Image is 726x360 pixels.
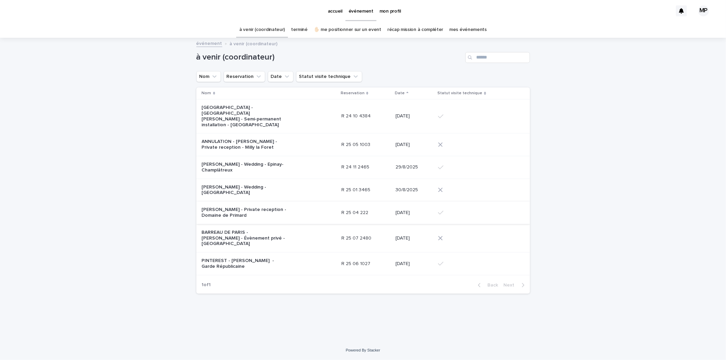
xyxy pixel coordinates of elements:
[396,261,433,267] p: [DATE]
[14,4,80,18] img: Ls34BcGeRexTGTNfXpUC
[202,139,287,150] p: ANNULATION - [PERSON_NAME] - Private reception - Milly la Foret
[346,348,380,352] a: Powered By Stacker
[396,164,433,170] p: 29/8/2025
[314,22,381,38] a: ✋🏻 me positionner sur un event
[202,207,287,218] p: [PERSON_NAME] - Private reception - Domaine de Primard
[698,5,709,16] div: MP
[396,187,433,193] p: 30/8/2025
[341,163,371,170] p: R 24 11 2465
[291,22,308,38] a: terminé
[341,141,372,148] p: R 25 05 1003
[196,52,463,62] h1: à venir (coordinateur)
[268,71,293,82] button: Date
[196,71,221,82] button: Nom
[196,224,530,252] tr: BARREAU DE PARIS - [PERSON_NAME] - Évènement privé - [GEOGRAPHIC_DATA]R 25 07 2480R 25 07 2480 [D...
[341,209,370,216] p: R 25 04 222
[224,71,265,82] button: Reservation
[202,105,287,128] p: [GEOGRAPHIC_DATA] - [GEOGRAPHIC_DATA][PERSON_NAME] - Semi-permanent installation - [GEOGRAPHIC_DATA]
[341,89,365,97] p: Reservation
[396,113,433,119] p: [DATE]
[465,52,530,63] input: Search
[484,283,498,288] span: Back
[196,201,530,224] tr: [PERSON_NAME] - Private reception - Domaine de PrimardR 25 04 222R 25 04 222 [DATE]
[395,89,405,97] p: Date
[501,282,530,288] button: Next
[196,156,530,179] tr: [PERSON_NAME] - Wedding - Epinay-ChamplâtreuxR 24 11 2465R 24 11 2465 29/8/2025
[387,22,443,38] a: récap mission à compléter
[196,277,216,293] p: 1 of 1
[437,89,482,97] p: Statut visite technique
[202,89,211,97] p: Nom
[196,252,530,275] tr: PINTEREST - [PERSON_NAME] - Garde RépublicaineR 25 06 1027R 25 06 1027 [DATE]
[230,39,278,47] p: à venir (coordinateur)
[296,71,362,82] button: Statut visite technique
[396,235,433,241] p: [DATE]
[341,112,372,119] p: R 24 10 4384
[196,133,530,156] tr: ANNULATION - [PERSON_NAME] - Private reception - Milly la ForetR 25 05 1003R 25 05 1003 [DATE]
[396,210,433,216] p: [DATE]
[472,282,501,288] button: Back
[202,162,287,173] p: [PERSON_NAME] - Wedding - Epinay-Champlâtreux
[196,179,530,201] tr: [PERSON_NAME] - Wedding - [GEOGRAPHIC_DATA]R 25 01 3465R 25 01 3465 30/8/2025
[341,234,373,241] p: R 25 07 2480
[202,230,287,247] p: BARREAU DE PARIS - [PERSON_NAME] - Évènement privé - [GEOGRAPHIC_DATA]
[202,184,287,196] p: [PERSON_NAME] - Wedding - [GEOGRAPHIC_DATA]
[449,22,487,38] a: mes événements
[196,39,222,47] a: événement
[396,142,433,148] p: [DATE]
[341,260,372,267] p: R 25 06 1027
[202,258,287,269] p: PINTEREST - [PERSON_NAME] - Garde Républicaine
[341,186,372,193] p: R 25 01 3465
[239,22,285,38] a: à venir (coordinateur)
[196,99,530,133] tr: [GEOGRAPHIC_DATA] - [GEOGRAPHIC_DATA][PERSON_NAME] - Semi-permanent installation - [GEOGRAPHIC_DA...
[504,283,519,288] span: Next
